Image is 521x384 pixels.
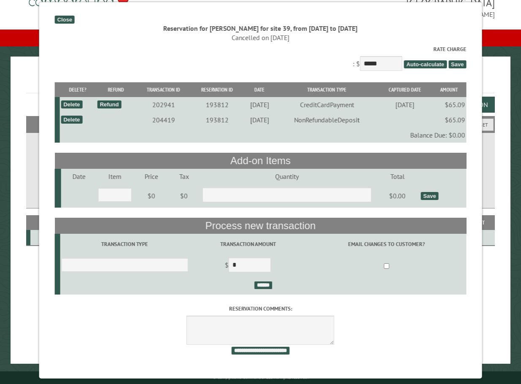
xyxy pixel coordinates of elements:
[62,240,188,248] label: Transaction Type
[136,97,191,112] td: 202941
[432,82,467,97] th: Amount
[61,100,82,108] div: Delete
[191,97,243,112] td: 193812
[191,112,243,127] td: 193812
[191,82,243,97] th: Reservation ID
[55,45,467,53] label: Rate Charge
[170,184,198,208] td: $0
[404,60,447,68] span: Auto-calculate
[213,375,308,380] small: © Campground Commander LLC. All rights reserved.
[276,97,378,112] td: CreditCardPayment
[55,33,467,42] div: Cancelled on [DATE]
[26,116,495,132] h2: Filters
[60,127,466,143] td: Balance Due: $0.00
[133,184,170,208] td: $0
[198,169,376,184] td: Quantity
[191,240,305,248] label: Transaction Amount
[133,169,170,184] td: Price
[432,112,467,127] td: $65.09
[243,112,276,127] td: [DATE]
[55,153,467,169] th: Add-on Items
[34,233,59,242] div: 39
[432,97,467,112] td: $65.09
[136,82,191,97] th: Transaction ID
[61,116,82,124] div: Delete
[55,218,467,234] th: Process new transaction
[448,60,466,68] span: Save
[61,169,97,184] td: Date
[170,169,198,184] td: Tax
[189,254,307,278] td: $
[276,112,378,127] td: NonRefundableDeposit
[136,112,191,127] td: 204419
[97,169,133,184] td: Item
[55,16,75,24] div: Close
[243,82,276,97] th: Date
[378,97,432,112] td: [DATE]
[55,45,467,73] div: : $
[55,305,467,313] label: Reservation comments:
[376,184,420,208] td: $0.00
[243,97,276,112] td: [DATE]
[55,24,467,33] div: Reservation for [PERSON_NAME] for site 39, from [DATE] to [DATE]
[421,192,438,200] div: Save
[276,82,378,97] th: Transaction Type
[96,82,136,97] th: Refund
[97,100,121,108] div: Refund
[378,82,432,97] th: Captured Date
[376,169,420,184] td: Total
[308,240,465,248] label: Email changes to customer?
[26,70,495,93] h1: Reservations
[60,82,96,97] th: Delete?
[30,215,60,230] th: Site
